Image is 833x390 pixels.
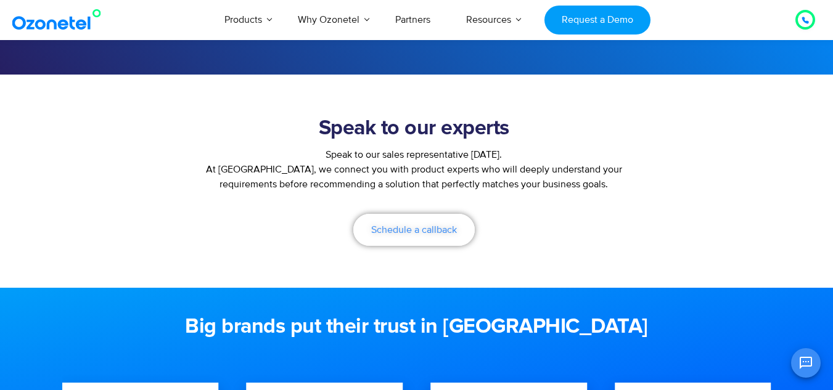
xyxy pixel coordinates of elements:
p: At [GEOGRAPHIC_DATA], we connect you with product experts who will deeply understand your require... [195,162,633,192]
h2: Big brands put their trust in [GEOGRAPHIC_DATA] [44,315,790,339]
a: Schedule a callback [353,214,475,246]
button: Open chat [791,348,821,378]
h2: Speak to our experts [195,116,633,141]
div: Speak to our sales representative [DATE]. [195,147,633,162]
a: Request a Demo [544,6,650,35]
span: Schedule a callback [371,225,457,235]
